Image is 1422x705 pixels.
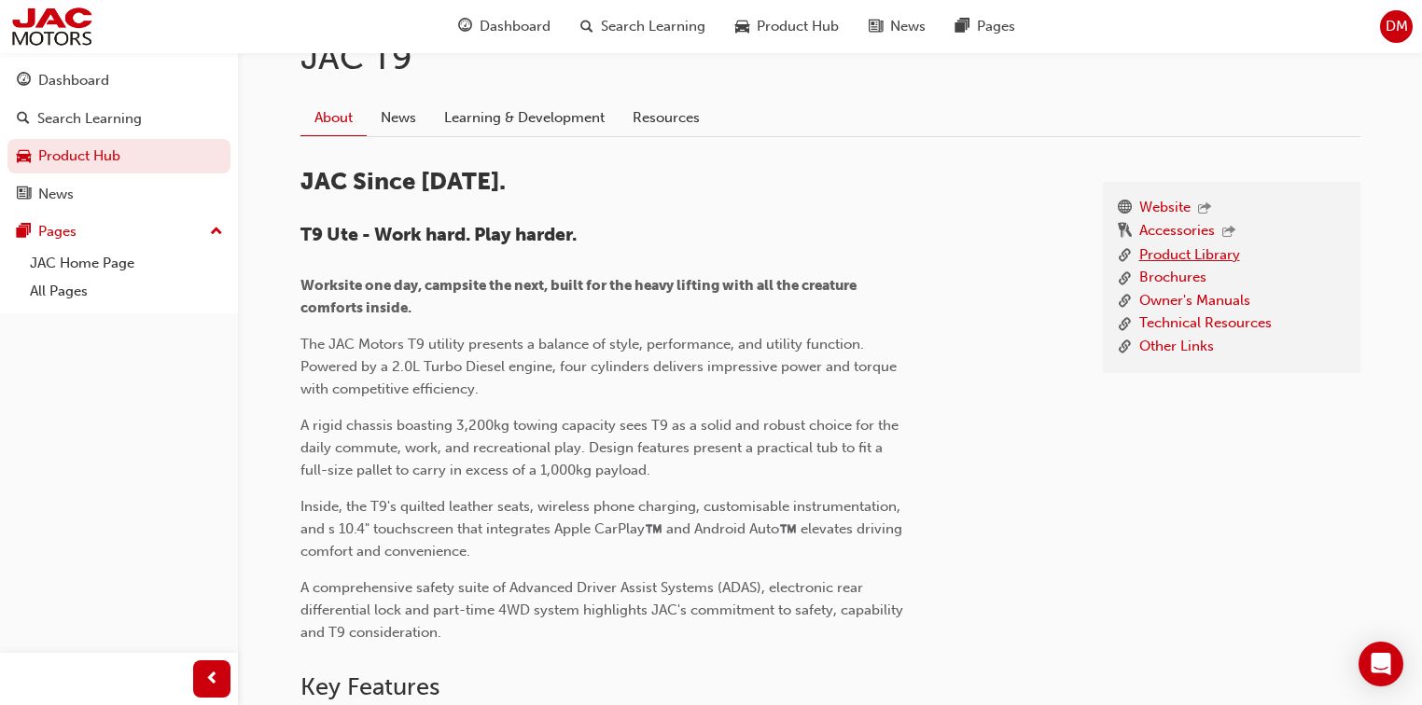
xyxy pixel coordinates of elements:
button: Pages [7,214,230,249]
a: JAC Home Page [22,249,230,278]
span: car-icon [17,148,31,165]
span: pages-icon [17,224,31,241]
a: Brochures [1139,267,1206,290]
a: search-iconSearch Learning [565,7,720,46]
span: link-icon [1118,336,1132,359]
span: T9 Ute - Work hard. Play harder. [300,224,577,245]
span: car-icon [735,15,749,38]
span: link-icon [1118,290,1132,313]
a: Other Links [1139,336,1214,359]
span: Dashboard [480,16,551,37]
span: A rigid chassis boasting 3,200kg towing capacity sees T9 as a solid and robust choice for the dai... [300,417,902,478]
h1: JAC T9 [300,37,1360,78]
img: jac-portal [9,6,94,48]
span: A comprehensive safety suite of Advanced Driver Assist Systems (ADAS), electronic rear differenti... [300,579,907,641]
h2: Key Features [300,672,1360,702]
a: Technical Resources [1139,312,1272,336]
span: up-icon [210,220,223,244]
span: www-icon [1118,197,1132,221]
span: news-icon [17,187,31,203]
div: Dashboard [38,70,109,91]
span: News [890,16,926,37]
span: DM [1386,16,1408,37]
span: Pages [977,16,1015,37]
span: link-icon [1118,267,1132,290]
a: Product Hub [7,139,230,173]
a: car-iconProduct Hub [720,7,854,46]
span: outbound-icon [1222,225,1235,241]
span: Product Hub [757,16,839,37]
span: news-icon [869,15,883,38]
a: Learning & Development [430,100,619,135]
span: pages-icon [955,15,969,38]
div: News [38,184,74,205]
span: Worksite one day, campsite the next, built for the heavy lifting with all the creature comforts i... [300,277,859,316]
span: Search Learning [601,16,705,37]
a: news-iconNews [854,7,941,46]
a: All Pages [22,277,230,306]
a: Product Library [1139,244,1240,268]
div: Open Intercom Messenger [1359,642,1403,686]
span: link-icon [1118,244,1132,268]
a: News [7,177,230,212]
a: Resources [619,100,714,135]
div: Pages [38,221,77,242]
span: search-icon [17,111,30,128]
a: Owner's Manuals [1139,290,1250,313]
a: About [300,100,367,136]
span: guage-icon [458,15,472,38]
span: Inside, the T9's quilted leather seats, wireless phone charging, customisable instrumentation, an... [300,498,906,560]
a: guage-iconDashboard [443,7,565,46]
a: Accessories [1139,220,1215,244]
span: The JAC Motors T9 utility presents a balance of style, performance, and utility function. Powered... [300,336,900,397]
a: pages-iconPages [941,7,1030,46]
a: Website [1139,197,1191,221]
span: link-icon [1118,312,1132,336]
span: outbound-icon [1198,201,1211,217]
span: search-icon [580,15,593,38]
a: News [367,100,430,135]
span: keys-icon [1118,220,1132,244]
button: DM [1380,10,1413,43]
a: Search Learning [7,102,230,136]
span: guage-icon [17,73,31,90]
span: prev-icon [205,668,219,691]
a: Dashboard [7,63,230,98]
button: DashboardSearch LearningProduct HubNews [7,60,230,214]
span: JAC Since [DATE]. [300,167,506,196]
div: Search Learning [37,108,142,130]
